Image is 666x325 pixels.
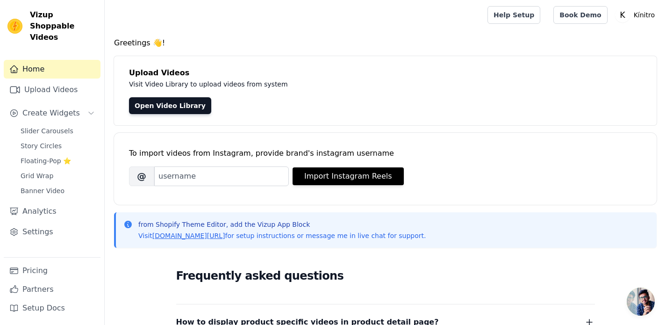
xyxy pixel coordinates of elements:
[630,7,659,23] p: Kínitro
[30,9,97,43] span: Vizup Shoppable Videos
[21,141,62,151] span: Story Circles
[4,223,100,241] a: Settings
[154,166,289,186] input: username
[176,267,595,285] h2: Frequently asked questions
[129,79,548,90] p: Visit Video Library to upload videos from system
[138,231,426,240] p: Visit for setup instructions or message me in live chat for support.
[293,167,404,185] button: Import Instagram Reels
[487,6,540,24] a: Help Setup
[4,60,100,79] a: Home
[7,19,22,34] img: Vizup
[129,67,642,79] h4: Upload Videos
[21,186,64,195] span: Banner Video
[21,156,71,166] span: Floating-Pop ⭐
[553,6,607,24] a: Book Demo
[15,139,100,152] a: Story Circles
[4,80,100,99] a: Upload Videos
[620,10,625,20] text: K
[4,104,100,123] button: Create Widgets
[21,171,53,181] span: Grid Wrap
[4,261,100,280] a: Pricing
[4,299,100,318] a: Setup Docs
[129,148,642,159] div: To import videos from Instagram, provide brand's instagram username
[129,166,154,186] span: @
[15,184,100,197] a: Banner Video
[114,37,657,49] h4: Greetings 👋!
[615,7,659,23] button: K Kínitro
[152,232,225,239] a: [DOMAIN_NAME][URL]
[4,202,100,221] a: Analytics
[138,220,426,229] p: from Shopify Theme Editor, add the Vizup App Block
[22,108,80,119] span: Create Widgets
[15,154,100,167] a: Floating-Pop ⭐
[129,97,211,114] a: Open Video Library
[21,126,73,136] span: Slider Carousels
[4,280,100,299] a: Partners
[15,169,100,182] a: Grid Wrap
[15,124,100,137] a: Slider Carousels
[627,288,655,316] a: Bate-papo aberto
